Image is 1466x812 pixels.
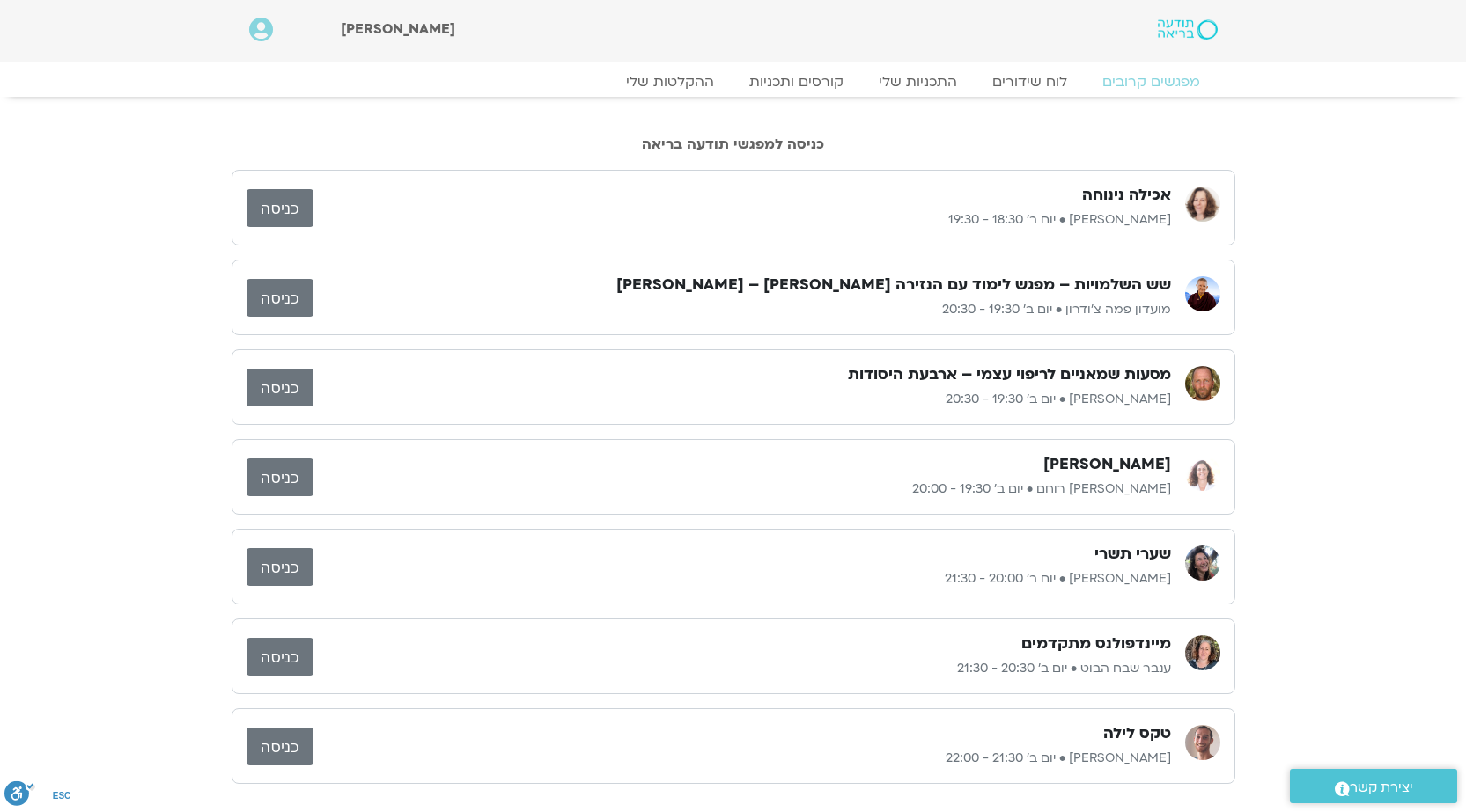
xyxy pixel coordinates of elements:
[1021,633,1171,655] h3: מיינדפולנס מתקדמים
[1043,454,1171,475] h3: [PERSON_NAME]
[1185,276,1220,311] img: מועדון פמה צ'ודרון
[313,658,1171,679] p: ענבר שבח הבוט • יום ב׳ 20:30 - 21:30
[1185,635,1220,670] img: ענבר שבח הבוט
[313,748,1171,769] p: [PERSON_NAME] • יום ב׳ 21:30 - 22:00
[1350,776,1413,800] span: יצירת קשר
[313,209,1171,230] p: [PERSON_NAME] • יום ב׳ 18:30 - 19:30
[1094,544,1171,565] h3: שערי תשרי
[247,548,313,586] a: כניסה
[247,369,313,406] a: כניסה
[313,299,1171,320] p: מועדון פמה צ'ודרון • יום ב׳ 19:30 - 20:30
[608,73,732,91] a: ההקלטות שלי
[247,189,313,227] a: כניסה
[341,19,455,39] span: [PERSON_NAME]
[848,364,1171,385] h3: מסעות שמאניים לריפוי עצמי – ארבעת היסודות
[1082,185,1171,206] h3: אכילה נינוחה
[247,638,313,676] a: כניסה
[975,73,1085,91] a: לוח שידורים
[616,274,1171,296] h3: שש השלמויות – מפגש לימוד עם הנזירה [PERSON_NAME] – [PERSON_NAME]
[1185,366,1220,401] img: תומר פיין
[232,136,1235,152] h2: כניסה למפגשי תודעה בריאה
[1103,723,1171,744] h3: טקס לילה
[247,458,313,496] a: כניסה
[1185,456,1220,491] img: אורנה סמלסון רוחם
[732,73,861,91] a: קורסים ותכניות
[1185,725,1220,760] img: גיורא מראני
[313,568,1171,589] p: [PERSON_NAME] • יום ב׳ 20:00 - 21:30
[313,389,1171,410] p: [PERSON_NAME] • יום ב׳ 19:30 - 20:30
[247,279,313,317] a: כניסה
[247,728,313,765] a: כניסה
[861,73,975,91] a: התכניות שלי
[313,479,1171,500] p: [PERSON_NAME] רוחם • יום ב׳ 19:30 - 20:00
[1290,769,1457,803] a: יצירת קשר
[1185,187,1220,222] img: נעמה כהן
[249,73,1218,91] nav: Menu
[1185,545,1220,581] img: מירה רגב
[1085,73,1218,91] a: מפגשים קרובים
